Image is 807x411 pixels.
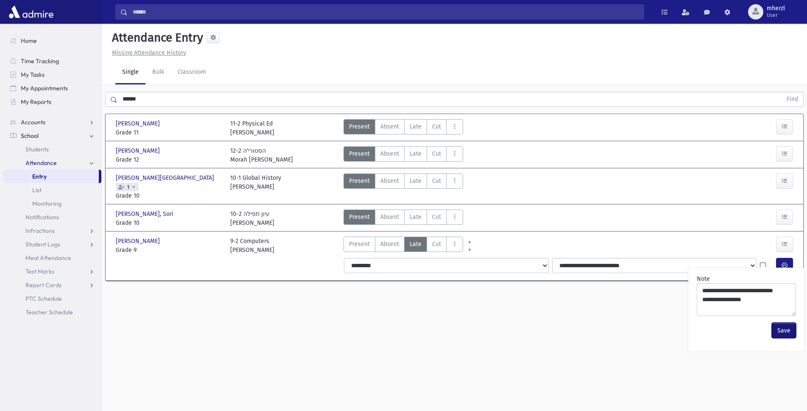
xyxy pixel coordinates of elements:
span: Monitoring [32,200,61,207]
span: My Tasks [21,71,45,78]
input: Search [128,4,644,20]
div: 10-1 Global History [PERSON_NAME] [230,173,281,200]
span: Late [410,176,422,185]
span: Teacher Schedule [25,308,73,316]
span: My Appointments [21,84,68,92]
span: Accounts [21,118,45,126]
span: Report Cards [25,281,61,289]
span: [PERSON_NAME] [116,119,162,128]
span: [PERSON_NAME] [116,146,162,155]
div: AttTypes [343,146,463,164]
div: 12-2 הסטורי'ה Morah [PERSON_NAME] [230,146,293,164]
span: Students [25,145,49,153]
div: AttTypes [343,210,463,227]
a: Infractions [3,224,101,238]
span: [PERSON_NAME] [116,237,162,246]
span: Late [410,212,422,221]
a: My Reports [3,95,101,109]
span: Present [349,240,370,249]
a: Student Logs [3,238,101,251]
span: Late [410,149,422,158]
a: Report Cards [3,278,101,292]
span: Present [349,176,370,185]
u: Missing Attendance History [112,49,186,56]
a: Accounts [3,115,101,129]
a: Test Marks [3,265,101,278]
span: Entry [32,173,47,180]
a: Students [3,143,101,156]
a: Teacher Schedule [3,305,101,319]
a: School [3,129,101,143]
span: Student Logs [25,240,60,248]
span: Late [410,240,422,249]
span: Present [349,122,370,131]
a: Classroom [171,61,213,84]
span: Cut [432,240,441,249]
span: Absent [380,176,399,185]
div: AttTypes [343,173,463,200]
span: Absent [380,240,399,249]
span: Late [410,122,422,131]
span: Grade 10 [116,191,222,200]
a: My Appointments [3,81,101,95]
span: 1 [126,185,131,190]
h5: Attendance Entry [109,31,203,45]
span: Meal Attendance [25,254,71,262]
span: List [32,186,42,194]
span: Cut [432,176,441,185]
div: 10-2 עיון תפילה [PERSON_NAME] [230,210,274,227]
a: Missing Attendance History [109,49,186,56]
span: My Reports [21,98,51,106]
span: Absent [380,212,399,221]
a: PTC Schedule [3,292,101,305]
span: Infractions [25,227,55,235]
span: Cut [432,149,441,158]
span: Attendance [25,159,57,167]
div: AttTypes [343,119,463,137]
span: [PERSON_NAME], Sori [116,210,175,218]
a: Home [3,34,101,48]
span: Home [21,37,37,45]
span: Cut [432,122,441,131]
a: Time Tracking [3,54,101,68]
span: Grade 11 [116,128,222,137]
span: PTC Schedule [25,295,62,302]
span: Test Marks [25,268,54,275]
a: Notifications [3,210,101,224]
span: Present [349,212,370,221]
button: Save [772,323,796,338]
a: Entry [3,170,99,183]
span: Time Tracking [21,57,59,65]
label: Note [697,274,710,283]
span: Absent [380,122,399,131]
div: 11-2 Physical Ed [PERSON_NAME] [230,119,274,137]
span: Absent [380,149,399,158]
span: Notifications [25,213,59,221]
img: AdmirePro [7,3,56,20]
button: Find [782,92,803,106]
span: User [767,12,785,19]
span: Cut [432,212,441,221]
a: My Tasks [3,68,101,81]
a: Monitoring [3,197,101,210]
span: mherzl [767,5,785,12]
span: Grade 10 [116,218,222,227]
div: 9-2 Computers [PERSON_NAME] [230,237,274,254]
span: [PERSON_NAME][GEOGRAPHIC_DATA] [116,173,216,182]
span: Grade 12 [116,155,222,164]
a: Attendance [3,156,101,170]
a: Bulk [145,61,171,84]
a: Single [115,61,145,84]
span: School [21,132,39,140]
span: Grade 9 [116,246,222,254]
a: Meal Attendance [3,251,101,265]
div: AttTypes [343,237,463,254]
a: List [3,183,101,197]
span: Present [349,149,370,158]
